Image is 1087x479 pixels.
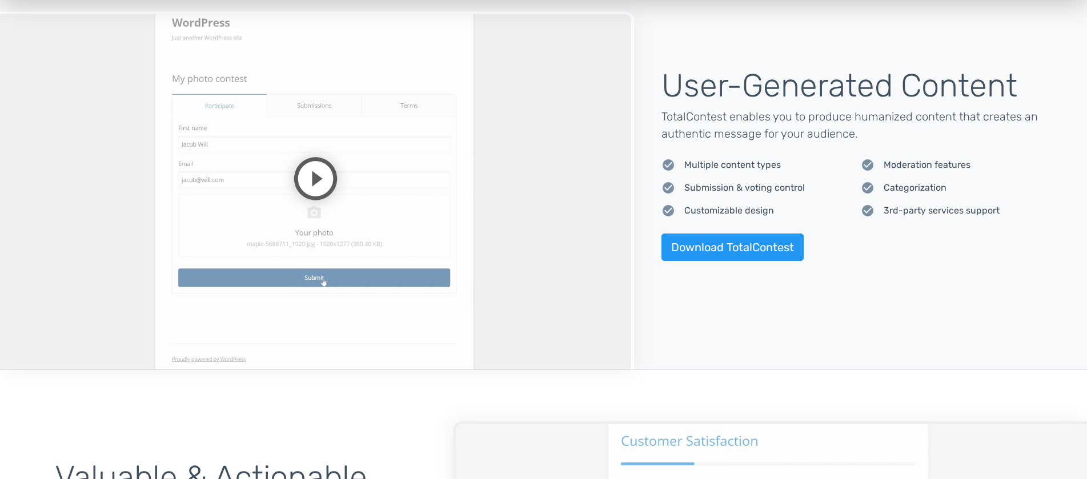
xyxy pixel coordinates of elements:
[884,204,1000,218] span: 3rd-party services support
[861,181,875,195] span: check_circle
[661,69,1060,104] h2: User-Generated Content
[661,204,675,218] span: check_circle
[884,158,970,172] span: Moderation features
[684,158,781,172] span: Multiple content types
[861,158,875,172] span: check_circle
[684,204,774,218] span: Customizable design
[661,181,675,195] span: check_circle
[884,181,946,195] span: Categorization
[661,108,1060,142] p: TotalContest enables you to produce humanized content that creates an authentic message for your ...
[661,158,675,172] span: check_circle
[861,204,875,218] span: check_circle
[661,234,804,261] a: Download TotalContest
[684,181,805,195] span: Submission & voting control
